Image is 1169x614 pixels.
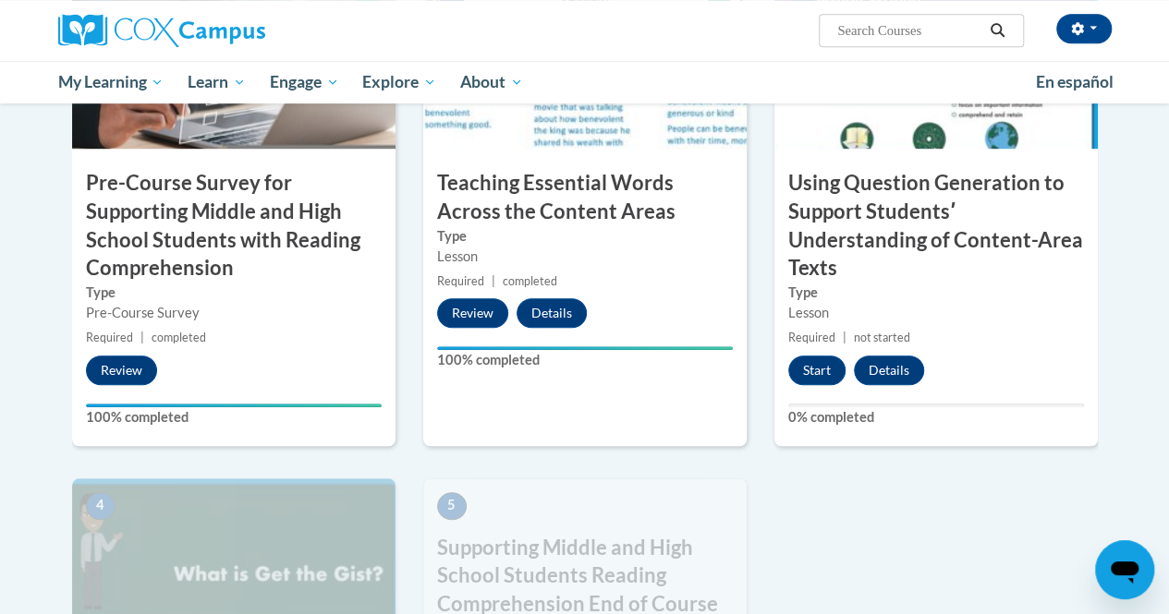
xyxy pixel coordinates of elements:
span: Required [788,331,835,344]
button: Review [437,298,508,328]
span: completed [152,331,206,344]
span: My Learning [57,71,164,93]
input: Search Courses [835,19,983,42]
span: About [460,71,523,93]
span: En español [1036,72,1114,91]
span: Explore [362,71,436,93]
a: Learn [176,61,258,103]
span: not started [854,331,910,344]
button: Details [854,355,924,385]
span: Engage [270,71,339,93]
button: Account Settings [1056,14,1112,43]
button: Start [788,355,846,385]
label: Type [437,226,733,247]
span: | [843,331,846,344]
a: My Learning [46,61,177,103]
label: 100% completed [437,350,733,370]
div: Main menu [44,61,1126,103]
h3: Pre-Course Survey for Supporting Middle and High School Students with Reading Comprehension [72,169,396,283]
span: 5 [437,492,467,520]
label: Type [788,283,1084,303]
div: Pre-Course Survey [86,303,382,323]
a: Cox Campus [58,14,391,47]
div: Your progress [86,403,382,407]
button: Review [86,355,157,385]
h3: Using Question Generation to Support Studentsʹ Understanding of Content-Area Texts [774,169,1098,283]
button: Search [983,19,1011,42]
a: Explore [350,61,448,103]
iframe: Button to launch messaging window [1095,540,1154,599]
button: Details [517,298,587,328]
h3: Teaching Essential Words Across the Content Areas [423,169,747,226]
div: Lesson [788,303,1084,323]
img: Cox Campus [58,14,265,47]
div: Lesson [437,247,733,267]
span: Required [437,274,484,288]
label: Type [86,283,382,303]
a: About [448,61,535,103]
span: Learn [188,71,246,93]
label: 100% completed [86,407,382,427]
a: Engage [258,61,351,103]
label: 0% completed [788,407,1084,427]
span: Required [86,331,133,344]
a: En español [1024,63,1126,102]
div: Your progress [437,346,733,350]
span: | [492,274,495,288]
span: | [140,331,144,344]
span: completed [503,274,557,288]
span: 4 [86,492,116,520]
